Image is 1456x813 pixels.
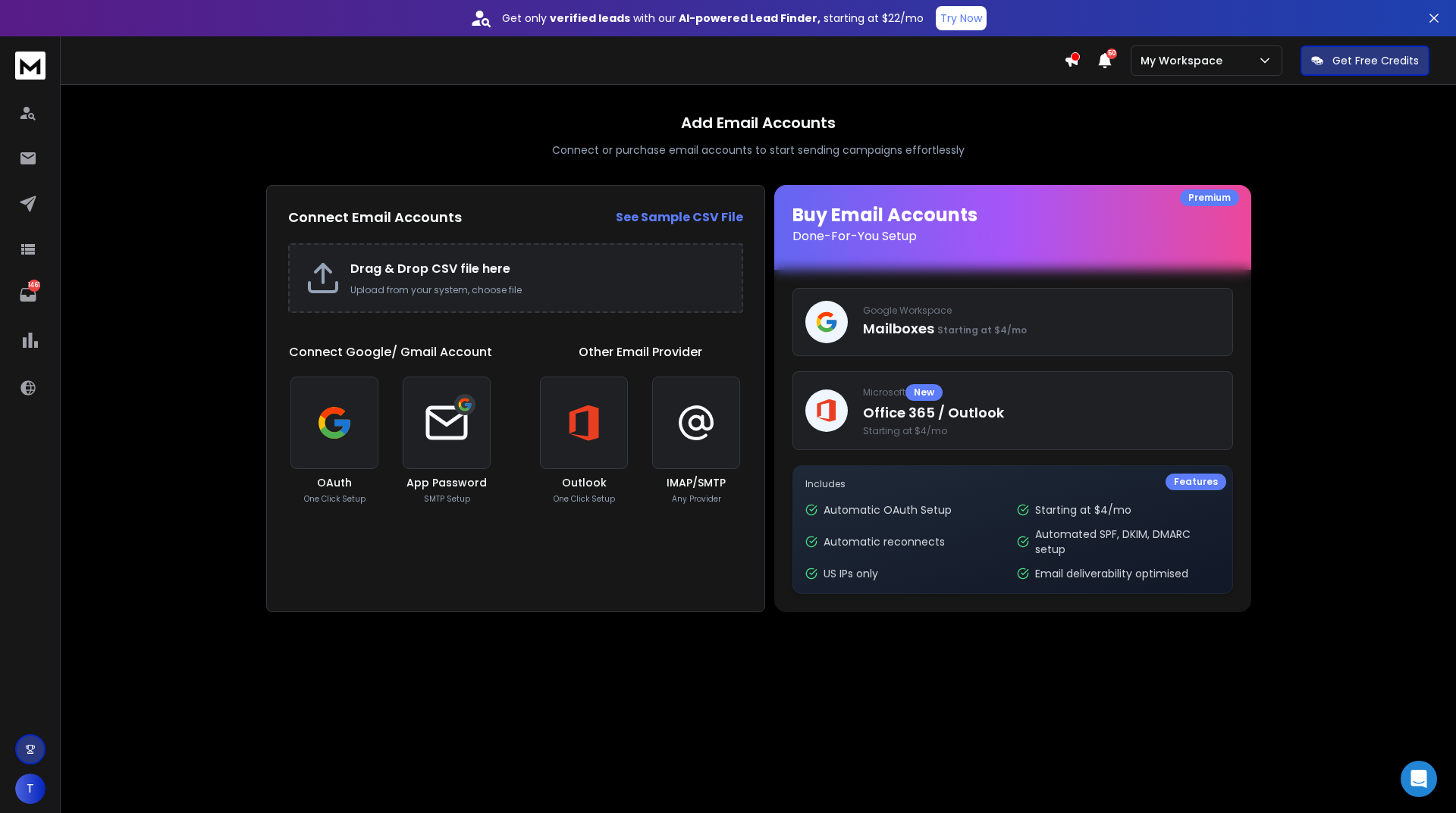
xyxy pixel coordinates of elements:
h2: Connect Email Accounts [288,207,462,228]
strong: See Sample CSV File [616,208,743,226]
h2: Drag & Drop CSV file here [350,260,726,278]
span: 50 [1106,48,1117,59]
p: Starting at $4/mo [1035,502,1131,518]
strong: verified leads [550,11,630,26]
h1: Other Email Provider [579,343,702,361]
h1: Connect Google/ Gmail Account [289,343,492,361]
div: Features [1166,474,1226,490]
span: Starting at $4/mo [937,324,1027,336]
button: Get Free Credits [1301,45,1429,76]
a: See Sample CSV File [616,208,743,227]
p: 1461 [28,280,40,292]
a: 1461 [13,280,43,310]
button: Try Now [936,6,987,30]
button: T [15,774,45,804]
p: Done-For-You Setup [792,227,1233,245]
h1: Add Email Accounts [681,112,836,133]
p: Automatic reconnects [824,534,945,549]
p: Mailboxes [863,318,1220,339]
p: Connect or purchase email accounts to start sending campaigns effortlessly [552,142,965,158]
span: Starting at $4/mo [863,425,1220,437]
p: US IPs only [824,566,878,581]
p: Google Workspace [863,305,1220,317]
p: Get only with our starting at $22/mo [502,11,924,26]
div: Premium [1180,189,1239,206]
p: Any Provider [672,493,721,505]
p: My Workspace [1141,53,1228,68]
div: New [905,384,943,401]
strong: AI-powered Lead Finder, [679,11,821,26]
p: Microsoft [863,384,1220,401]
h3: OAuth [317,475,352,490]
h3: App Password [406,475,487,490]
p: Automated SPF, DKIM, DMARC setup [1035,527,1219,557]
p: SMTP Setup [424,493,470,505]
div: Open Intercom Messenger [1401,761,1437,797]
p: Email deliverability optimised [1035,566,1188,581]
p: Office 365 / Outlook [863,402,1220,424]
p: Get Free Credits [1332,53,1419,68]
p: Upload from your system, choose file [350,284,726,296]
p: Includes [805,478,1220,490]
h3: Outlook [562,475,607,490]
p: One Click Setup [304,493,366,505]
p: Automatic OAuth Setup [824,502,952,518]
p: One Click Setup [554,493,615,505]
h1: Buy Email Accounts [792,203,1233,245]
p: Try Now [940,11,982,26]
h3: IMAP/SMTP [667,475,726,490]
img: logo [15,52,45,80]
